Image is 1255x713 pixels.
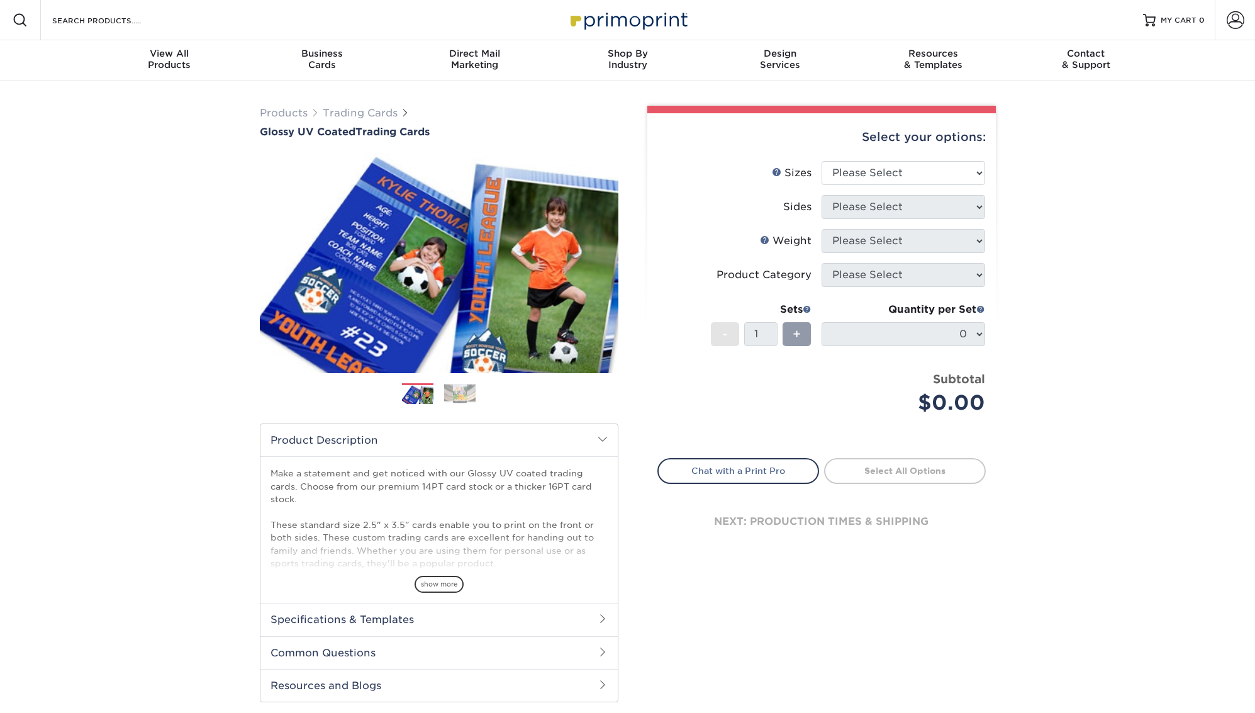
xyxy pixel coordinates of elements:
a: DesignServices [704,40,857,81]
span: Design [704,48,857,59]
div: Sides [783,199,812,215]
h2: Product Description [260,424,618,456]
div: Sizes [772,166,812,181]
a: Contact& Support [1010,40,1163,81]
div: Select your options: [657,113,986,161]
h2: Specifications & Templates [260,603,618,636]
h2: Resources and Blogs [260,669,618,702]
span: Business [245,48,398,59]
span: Shop By [551,48,704,59]
span: Direct Mail [398,48,551,59]
img: Glossy UV Coated 01 [260,139,618,387]
a: View AllProducts [93,40,246,81]
span: - [722,325,728,344]
span: 0 [1199,16,1205,25]
div: Industry [551,48,704,70]
a: Chat with a Print Pro [657,458,819,483]
div: next: production times & shipping [657,484,986,559]
div: Services [704,48,857,70]
strong: Subtotal [933,372,985,386]
div: & Support [1010,48,1163,70]
div: Products [93,48,246,70]
img: Primoprint [565,6,691,33]
div: Weight [760,233,812,249]
span: show more [415,576,464,593]
div: Cards [245,48,398,70]
h2: Common Questions [260,636,618,669]
span: + [793,325,801,344]
a: Trading Cards [323,107,398,119]
span: Glossy UV Coated [260,126,355,138]
a: Resources& Templates [857,40,1010,81]
p: Make a statement and get noticed with our Glossy UV coated trading cards. Choose from our premium... [271,467,608,621]
a: Direct MailMarketing [398,40,551,81]
h1: Trading Cards [260,126,618,138]
a: Shop ByIndustry [551,40,704,81]
div: Quantity per Set [822,302,985,317]
a: Products [260,107,308,119]
div: Product Category [717,267,812,283]
a: Select All Options [824,458,986,483]
input: SEARCH PRODUCTS..... [51,13,174,28]
span: Contact [1010,48,1163,59]
a: BusinessCards [245,40,398,81]
div: Sets [711,302,812,317]
div: $0.00 [831,388,985,418]
img: Trading Cards 01 [402,384,433,406]
span: MY CART [1161,15,1196,26]
span: Resources [857,48,1010,59]
div: & Templates [857,48,1010,70]
img: Trading Cards 02 [444,384,476,403]
div: Marketing [398,48,551,70]
a: Glossy UV CoatedTrading Cards [260,126,618,138]
span: View All [93,48,246,59]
